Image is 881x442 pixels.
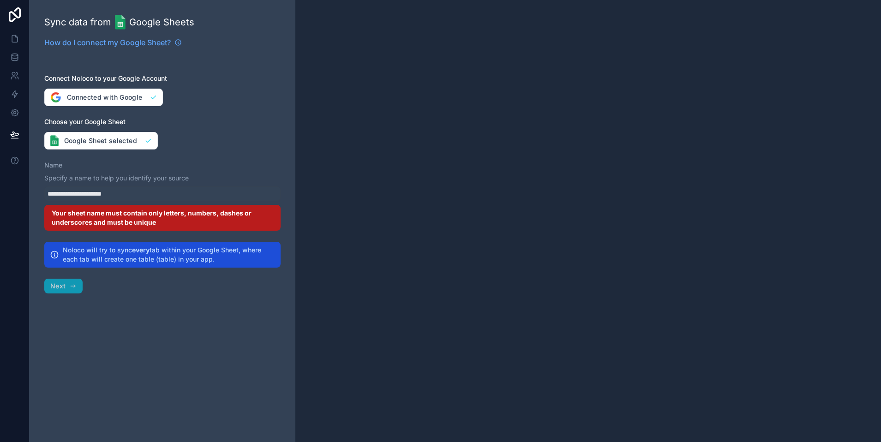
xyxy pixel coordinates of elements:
a: How do I connect my Google Sheet? [44,37,182,48]
span: Google Sheets [129,16,194,29]
img: Google Sheets logo [115,15,126,30]
label: Choose your Google Sheet [44,117,281,126]
span: How do I connect my Google Sheet? [44,37,171,48]
button: Google Sheet selected [44,132,158,149]
div: Your sheet name must contain only letters, numbers, dashes or underscores and must be unique [44,205,281,231]
p: Specify a name to help you identify your source [44,173,281,183]
strong: every [132,246,150,254]
img: Google Sheets Logo [50,135,59,146]
button: Connected with Google [44,89,163,106]
h2: Noloco will try to sync tab within your Google Sheet, where each tab will create one table (table... [63,245,275,264]
span: Sync data from [44,16,111,29]
label: Name [44,161,62,170]
label: Connect Noloco to your Google Account [44,74,281,83]
img: Sign in With Google Logo [50,92,61,103]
